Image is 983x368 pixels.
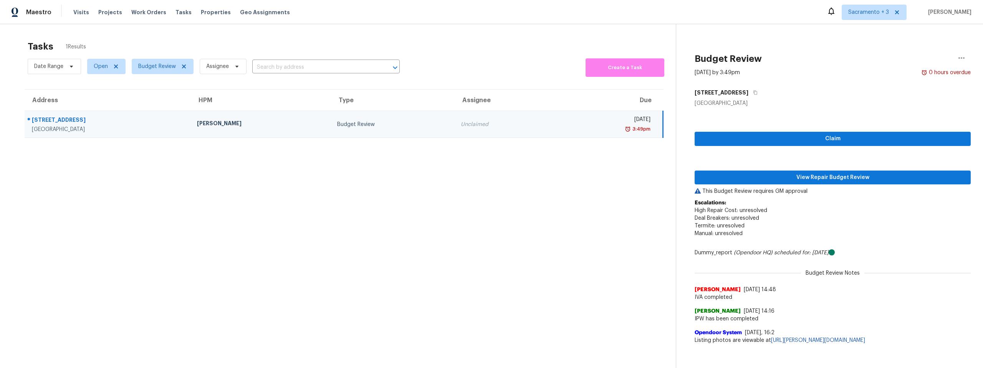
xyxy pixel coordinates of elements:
[131,8,166,16] span: Work Orders
[553,90,663,111] th: Due
[744,308,774,314] span: [DATE] 14:16
[32,116,185,126] div: [STREET_ADDRESS]
[695,307,741,315] span: [PERSON_NAME]
[34,63,63,70] span: Date Range
[695,286,741,293] span: [PERSON_NAME]
[695,249,971,257] div: Dummy_report
[461,121,547,128] div: Unclaimed
[695,132,971,146] button: Claim
[337,121,448,128] div: Budget Review
[390,62,400,73] button: Open
[695,215,759,221] span: Deal Breakers: unresolved
[201,8,231,16] span: Properties
[745,330,774,335] span: [DATE], 16:2
[98,8,122,16] span: Projects
[631,125,650,133] div: 3:49pm
[206,63,229,70] span: Assignee
[695,329,742,337] span: Opendoor System
[695,231,743,236] span: Manual: unresolved
[175,10,192,15] span: Tasks
[252,61,378,73] input: Search by address
[925,8,971,16] span: [PERSON_NAME]
[774,250,829,255] i: scheduled for: [DATE]
[701,173,965,182] span: View Repair Budget Review
[695,69,740,76] div: [DATE] by 3:49pm
[927,69,971,76] div: 0 hours overdue
[66,43,86,51] span: 1 Results
[26,8,51,16] span: Maestro
[695,171,971,185] button: View Repair Budget Review
[586,58,664,77] button: Create a Task
[25,90,191,111] th: Address
[625,125,631,133] img: Overdue Alarm Icon
[734,250,773,255] i: (Opendoor HQ)
[32,126,185,133] div: [GEOGRAPHIC_DATA]
[240,8,290,16] span: Geo Assignments
[771,338,865,343] a: [URL][PERSON_NAME][DOMAIN_NAME]
[138,63,176,70] span: Budget Review
[695,293,971,301] span: IVA completed
[94,63,108,70] span: Open
[921,69,927,76] img: Overdue Alarm Icon
[331,90,454,111] th: Type
[701,134,965,144] span: Claim
[695,223,745,229] span: Termite: unresolved
[748,86,759,99] button: Copy Address
[28,43,53,50] h2: Tasks
[848,8,889,16] span: Sacramento + 3
[695,337,971,344] span: Listing photos are viewable at
[695,89,748,96] h5: [STREET_ADDRESS]
[73,8,89,16] span: Visits
[191,90,331,111] th: HPM
[695,55,762,63] h2: Budget Review
[695,315,971,323] span: IPW has been completed
[695,200,726,206] b: Escalations:
[695,99,971,107] div: [GEOGRAPHIC_DATA]
[589,63,660,72] span: Create a Task
[801,269,864,277] span: Budget Review Notes
[695,187,971,195] p: This Budget Review requires GM approval
[559,116,650,125] div: [DATE]
[744,287,776,292] span: [DATE] 14:48
[455,90,553,111] th: Assignee
[197,119,325,129] div: [PERSON_NAME]
[695,208,767,213] span: High Repair Cost: unresolved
